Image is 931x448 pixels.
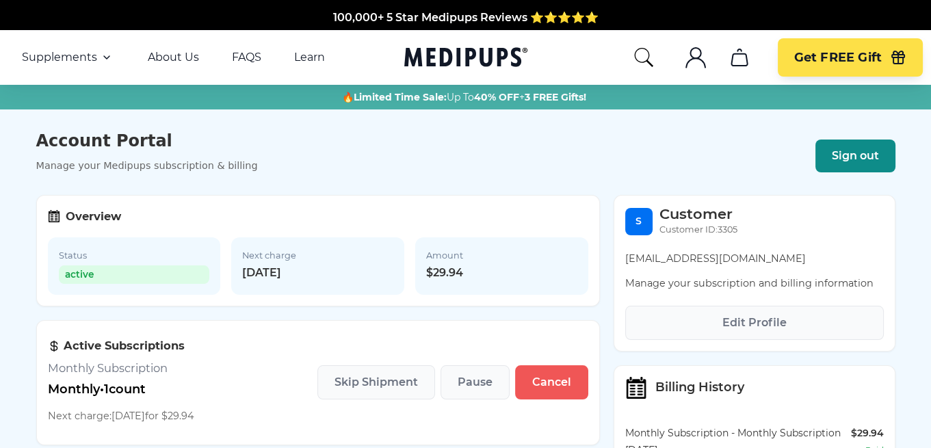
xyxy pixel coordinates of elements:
h3: Overview [66,209,121,224]
span: Supplements [22,51,97,64]
p: Customer ID: 3305 [659,222,737,237]
p: Next charge: [DATE] for $29.94 [48,409,194,423]
h2: Customer [659,207,737,221]
span: Skip Shipment [335,375,418,389]
span: Sign out [832,149,879,163]
button: Supplements [22,49,115,66]
h1: Account Portal [36,131,258,150]
div: $29.94 [851,426,884,440]
button: Edit Profile [625,306,884,340]
button: Cancel [515,365,588,399]
button: Get FREE Gift [778,38,923,77]
a: Medipups [404,44,527,73]
div: Monthly Subscription - Monthly Subscription [625,426,851,440]
span: Edit Profile [722,316,787,330]
h3: Billing History [655,380,744,395]
button: Pause [441,365,510,399]
button: Sign out [815,140,895,172]
span: Cancel [532,375,571,389]
button: Skip Shipment [317,365,435,399]
span: Get FREE Gift [794,50,882,66]
span: [DATE] [242,265,393,280]
button: cart [723,41,756,74]
span: $29.94 [426,265,577,280]
h3: Active Subscriptions [48,339,194,353]
p: Monthly • 1 count [48,382,194,397]
button: account [679,41,712,74]
span: 🔥 Up To + [342,90,586,104]
p: Manage your subscription and billing information [625,276,884,291]
span: active [59,265,210,284]
span: Next charge [242,248,393,263]
span: Amount [426,248,577,263]
p: Manage your Medipups subscription & billing [36,160,258,171]
a: Learn [294,51,325,64]
a: FAQS [232,51,261,64]
span: Made In The [GEOGRAPHIC_DATA] from domestic & globally sourced ingredients [238,15,693,28]
span: Status [59,248,210,263]
span: Pause [458,375,493,389]
a: About Us [148,51,199,64]
button: search [633,47,655,68]
p: [EMAIL_ADDRESS][DOMAIN_NAME] [625,252,884,266]
h3: Monthly Subscription [48,361,194,375]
